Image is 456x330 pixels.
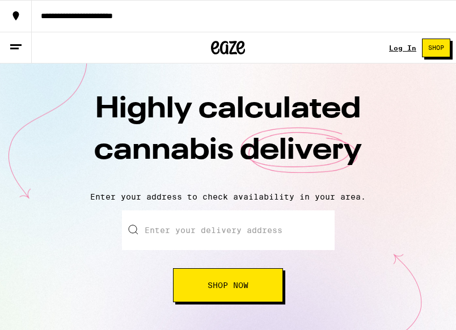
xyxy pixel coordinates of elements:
span: Shop [428,45,444,51]
p: Enter your address to check availability in your area. [11,192,445,201]
span: Shop Now [208,281,248,289]
input: Enter your delivery address [122,210,335,250]
a: Log In [389,44,416,52]
button: Shop Now [173,268,283,302]
h1: Highly calculated cannabis delivery [29,89,427,183]
button: Shop [422,39,450,57]
a: Shop [416,39,456,57]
